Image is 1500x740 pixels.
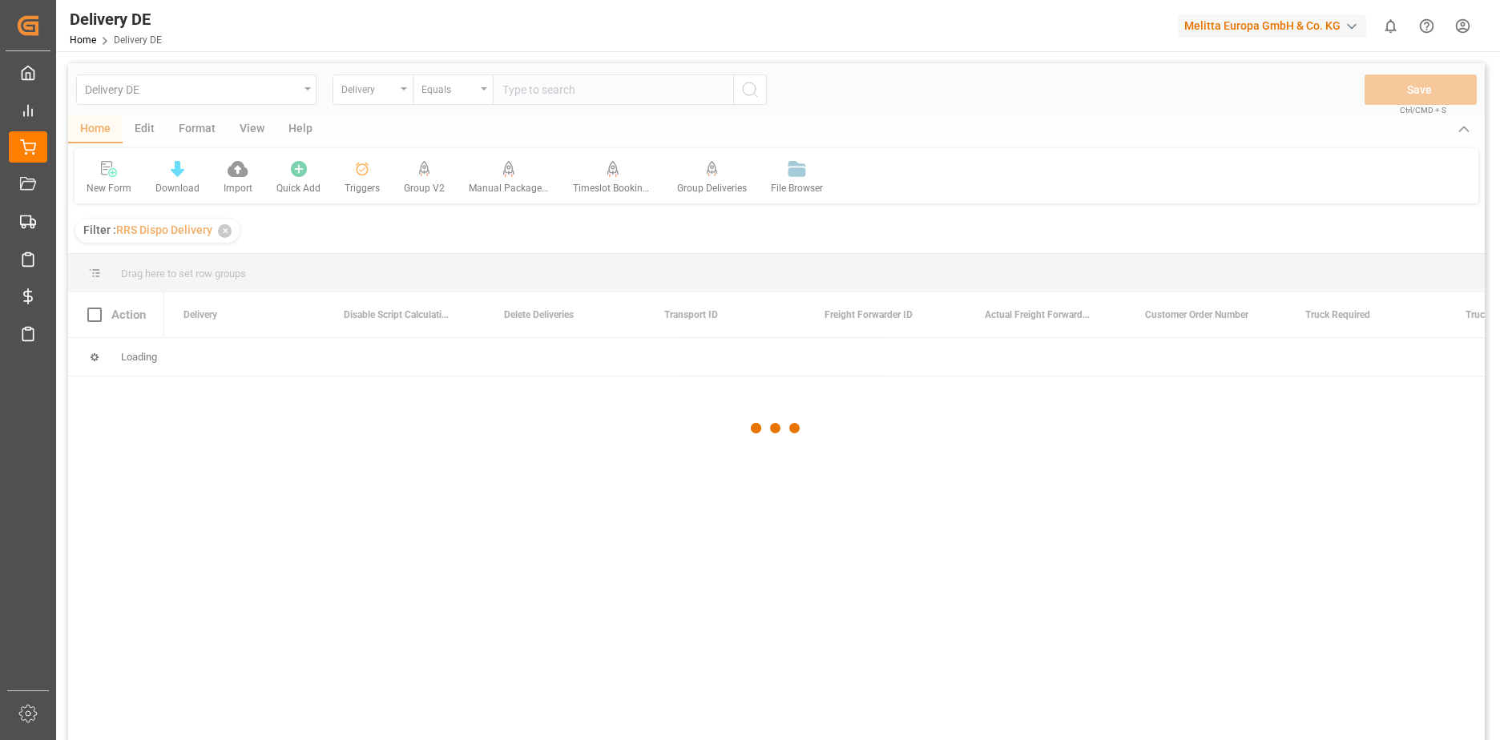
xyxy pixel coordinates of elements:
a: Home [70,34,96,46]
button: show 0 new notifications [1373,8,1409,44]
button: Melitta Europa GmbH & Co. KG [1178,10,1373,41]
div: Delivery DE [70,7,162,31]
div: Melitta Europa GmbH & Co. KG [1178,14,1366,38]
button: Help Center [1409,8,1445,44]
